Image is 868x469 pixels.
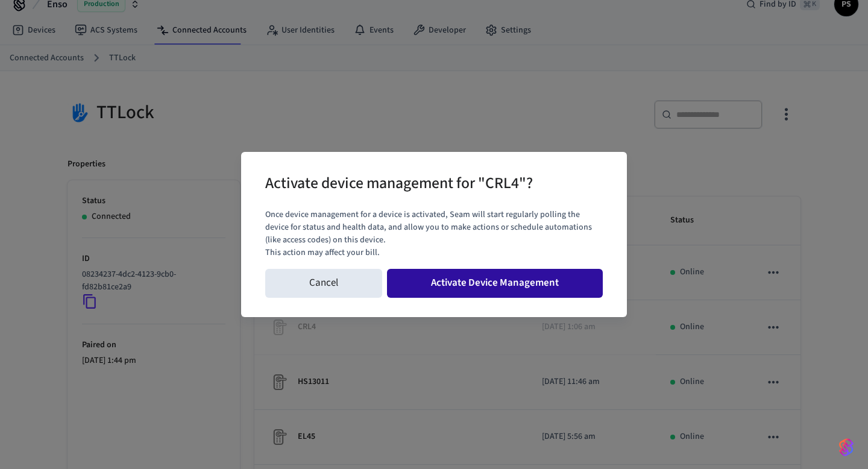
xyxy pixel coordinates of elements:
[265,166,533,203] h2: Activate device management for "CRL4"?
[265,247,603,259] p: This action may affect your bill.
[265,269,382,298] button: Cancel
[387,269,603,298] button: Activate Device Management
[839,438,854,457] img: SeamLogoGradient.69752ec5.svg
[265,209,603,247] p: Once device management for a device is activated, Seam will start regularly polling the device fo...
